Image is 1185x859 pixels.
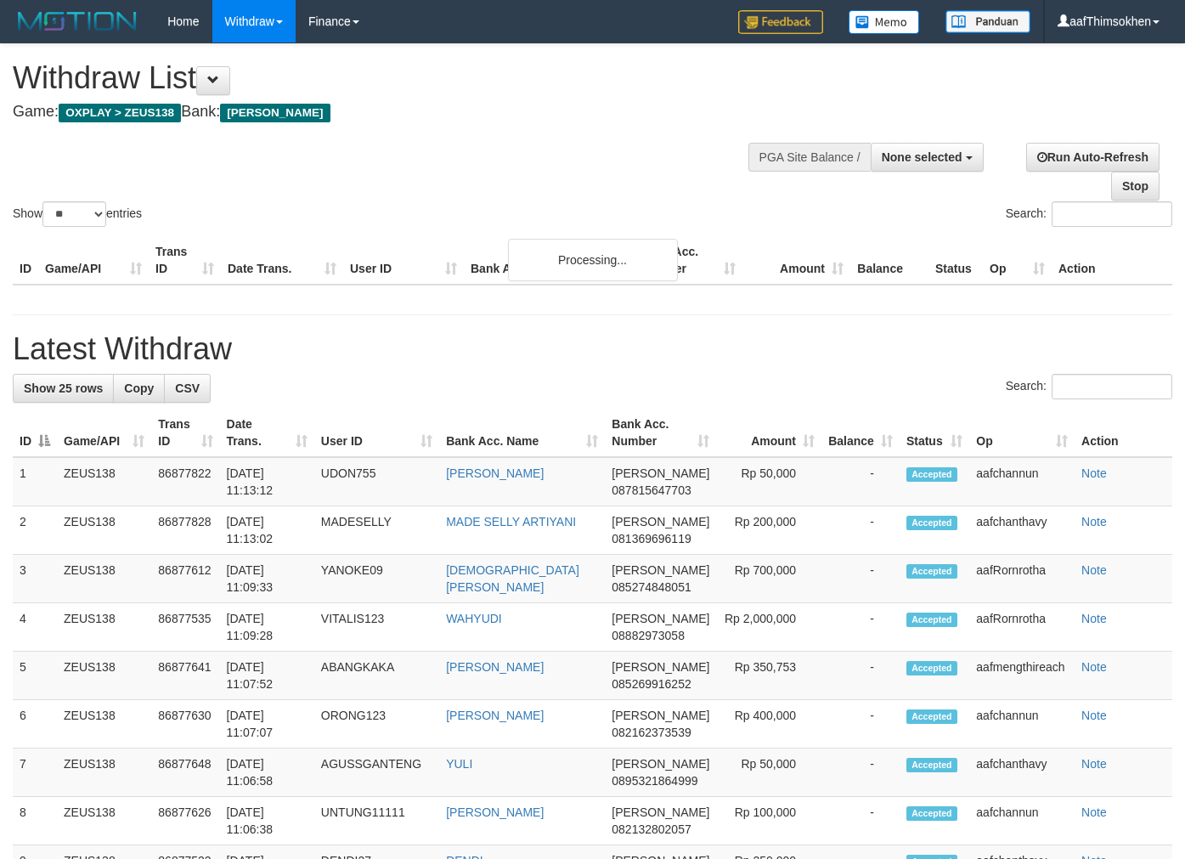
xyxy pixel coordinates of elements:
[871,143,984,172] button: None selected
[446,757,472,771] a: YULI
[1006,374,1172,399] label: Search:
[446,805,544,819] a: [PERSON_NAME]
[882,150,962,164] span: None selected
[612,629,685,642] span: Copy 08882973058 to clipboard
[175,381,200,395] span: CSV
[906,758,957,772] span: Accepted
[57,700,151,749] td: ZEUS138
[151,409,219,457] th: Trans ID: activate to sort column ascending
[906,661,957,675] span: Accepted
[314,409,439,457] th: User ID: activate to sort column ascending
[221,236,343,285] th: Date Trans.
[605,409,716,457] th: Bank Acc. Number: activate to sort column ascending
[928,236,983,285] th: Status
[821,506,900,555] td: -
[151,652,219,700] td: 86877641
[42,201,106,227] select: Showentries
[13,201,142,227] label: Show entries
[220,457,314,506] td: [DATE] 11:13:12
[151,797,219,845] td: 86877626
[612,774,697,788] span: Copy 0895321864999 to clipboard
[220,749,314,797] td: [DATE] 11:06:58
[220,797,314,845] td: [DATE] 11:06:38
[314,652,439,700] td: ABANGKAKA
[314,506,439,555] td: MADESELLY
[446,466,544,480] a: [PERSON_NAME]
[220,506,314,555] td: [DATE] 11:13:02
[508,239,678,281] div: Processing...
[57,506,151,555] td: ZEUS138
[13,8,142,34] img: MOTION_logo.png
[716,603,821,652] td: Rp 2,000,000
[13,374,114,403] a: Show 25 rows
[57,797,151,845] td: ZEUS138
[13,749,57,797] td: 7
[59,104,181,122] span: OXPLAY > ZEUS138
[151,749,219,797] td: 86877648
[945,10,1030,33] img: panduan.png
[124,381,154,395] span: Copy
[612,822,691,836] span: Copy 082132802057 to clipboard
[821,457,900,506] td: -
[439,409,605,457] th: Bank Acc. Name: activate to sort column ascending
[220,409,314,457] th: Date Trans.: activate to sort column ascending
[57,555,151,603] td: ZEUS138
[821,749,900,797] td: -
[13,332,1172,366] h1: Latest Withdraw
[821,603,900,652] td: -
[1081,660,1107,674] a: Note
[113,374,165,403] a: Copy
[1081,563,1107,577] a: Note
[983,236,1052,285] th: Op
[24,381,103,395] span: Show 25 rows
[220,603,314,652] td: [DATE] 11:09:28
[220,555,314,603] td: [DATE] 11:09:33
[446,660,544,674] a: [PERSON_NAME]
[612,757,709,771] span: [PERSON_NAME]
[821,555,900,603] td: -
[38,236,149,285] th: Game/API
[13,652,57,700] td: 5
[1111,172,1160,201] a: Stop
[57,652,151,700] td: ZEUS138
[716,749,821,797] td: Rp 50,000
[716,700,821,749] td: Rp 400,000
[906,564,957,579] span: Accepted
[13,700,57,749] td: 6
[612,677,691,691] span: Copy 085269916252 to clipboard
[969,749,1075,797] td: aafchanthavy
[13,236,38,285] th: ID
[612,580,691,594] span: Copy 085274848051 to clipboard
[612,660,709,674] span: [PERSON_NAME]
[969,506,1075,555] td: aafchanthavy
[464,236,635,285] th: Bank Acc. Name
[1026,143,1160,172] a: Run Auto-Refresh
[849,10,920,34] img: Button%20Memo.svg
[151,457,219,506] td: 86877822
[612,515,709,528] span: [PERSON_NAME]
[821,700,900,749] td: -
[612,532,691,545] span: Copy 081369696119 to clipboard
[13,61,773,95] h1: Withdraw List
[446,515,576,528] a: MADE SELLY ARTIYANI
[314,700,439,749] td: ORONG123
[1081,709,1107,722] a: Note
[612,612,709,625] span: [PERSON_NAME]
[13,555,57,603] td: 3
[969,555,1075,603] td: aafRornrotha
[446,709,544,722] a: [PERSON_NAME]
[969,603,1075,652] td: aafRornrotha
[716,506,821,555] td: Rp 200,000
[821,652,900,700] td: -
[57,749,151,797] td: ZEUS138
[151,555,219,603] td: 86877612
[1052,374,1172,399] input: Search:
[716,652,821,700] td: Rp 350,753
[635,236,742,285] th: Bank Acc. Number
[906,806,957,821] span: Accepted
[220,652,314,700] td: [DATE] 11:07:52
[343,236,464,285] th: User ID
[149,236,221,285] th: Trans ID
[969,409,1075,457] th: Op: activate to sort column ascending
[57,457,151,506] td: ZEUS138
